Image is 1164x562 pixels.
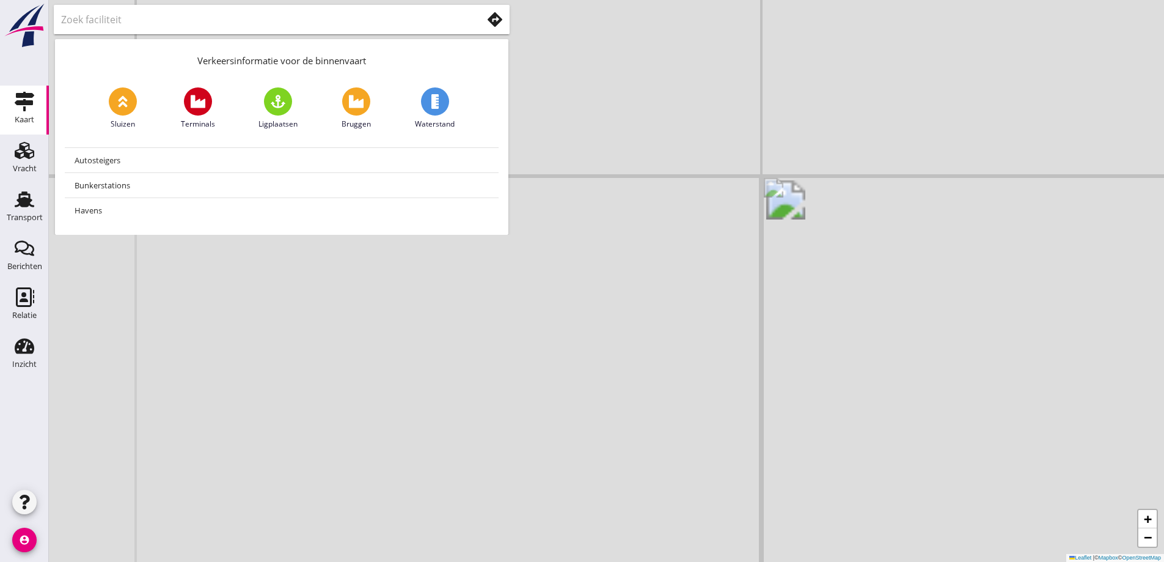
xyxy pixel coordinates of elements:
div: Bunkerstations [75,178,489,193]
div: Inzicht [12,360,37,368]
div: Havens [75,203,489,218]
span: Bruggen [342,119,371,130]
a: OpenStreetMap [1122,555,1161,561]
img: logo-small.a267ee39.svg [2,3,46,48]
div: Verkeersinformatie voor de binnenvaart [55,39,508,78]
a: Sluizen [109,87,137,130]
span: Ligplaatsen [258,119,298,130]
span: | [1093,555,1094,561]
div: Autosteigers [75,153,489,168]
a: Zoom out [1138,528,1157,547]
div: Transport [7,213,43,221]
a: Terminals [181,87,215,130]
div: Relatie [12,311,37,319]
a: Bruggen [342,87,371,130]
i: account_circle [12,528,37,552]
span: Waterstand [415,119,455,130]
a: Leaflet [1069,555,1091,561]
div: © © [1066,554,1164,562]
a: Zoom in [1138,510,1157,528]
a: Waterstand [415,87,455,130]
span: Sluizen [111,119,135,130]
div: Vracht [13,165,37,172]
a: Ligplaatsen [258,87,298,130]
a: Mapbox [1099,555,1118,561]
div: Berichten [7,262,42,270]
div: Kaart [15,116,34,124]
span: − [1144,530,1152,545]
input: Zoek faciliteit [61,10,465,29]
span: + [1144,511,1152,527]
span: Terminals [181,119,215,130]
